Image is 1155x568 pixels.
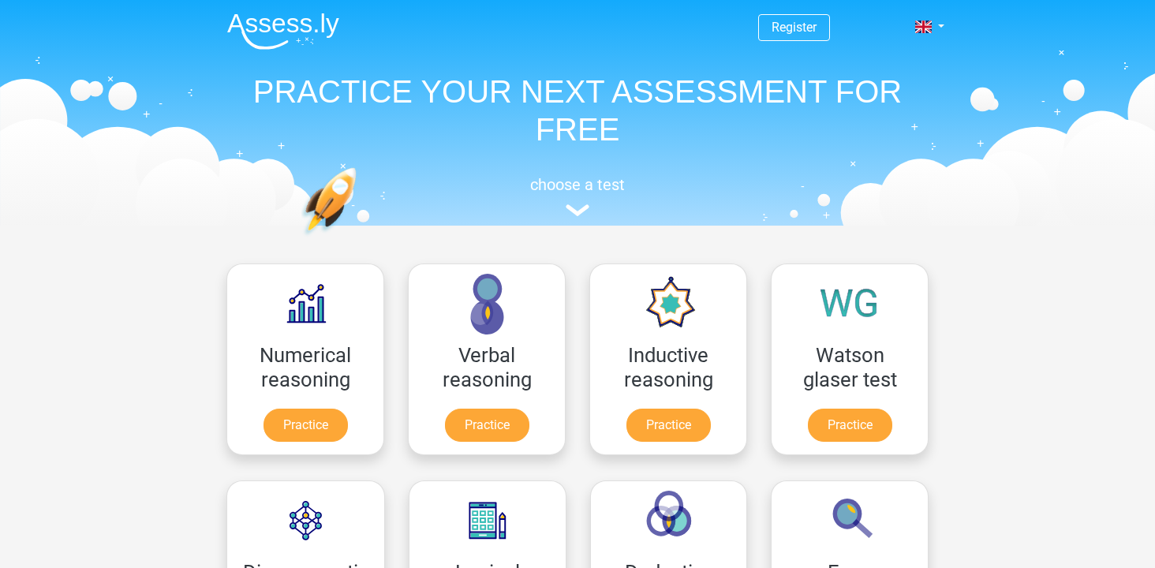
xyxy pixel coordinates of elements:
img: Assessly [227,13,339,50]
img: practice [301,167,417,310]
a: Practice [264,409,348,442]
a: Practice [445,409,529,442]
a: choose a test [215,175,940,217]
h1: PRACTICE YOUR NEXT ASSESSMENT FOR FREE [215,73,940,148]
img: assessment [566,204,589,216]
a: Practice [626,409,711,442]
a: Register [772,20,817,35]
a: Practice [808,409,892,442]
h5: choose a test [215,175,940,194]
